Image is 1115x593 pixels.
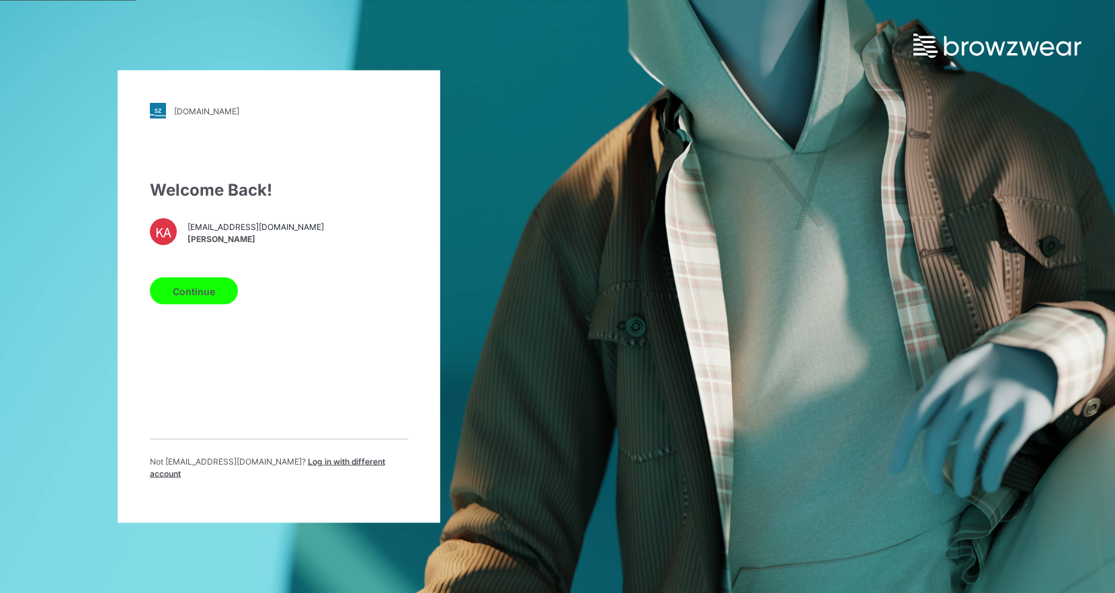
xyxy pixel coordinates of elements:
[913,34,1081,58] img: browzwear-logo.e42bd6dac1945053ebaf764b6aa21510.svg
[150,456,408,480] p: Not [EMAIL_ADDRESS][DOMAIN_NAME] ?
[150,178,408,202] div: Welcome Back!
[150,103,166,119] img: stylezone-logo.562084cfcfab977791bfbf7441f1a819.svg
[150,278,238,305] button: Continue
[188,233,324,245] span: [PERSON_NAME]
[150,103,408,119] a: [DOMAIN_NAME]
[188,221,324,233] span: [EMAIL_ADDRESS][DOMAIN_NAME]
[174,106,239,116] div: [DOMAIN_NAME]
[150,219,177,245] div: KA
